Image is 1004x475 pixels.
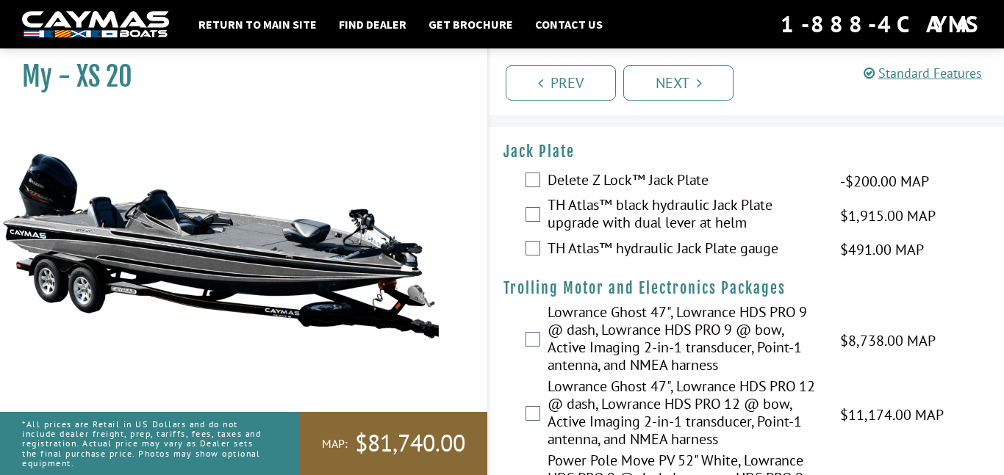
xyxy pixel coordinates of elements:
a: Next [623,65,734,101]
h1: My - XS 20 [22,60,451,93]
a: Return to main site [191,15,324,34]
a: Prev [506,65,616,101]
span: -$200.00 MAP [840,170,929,192]
p: *All prices are Retail in US Dollars and do not include dealer freight, prep, tariffs, fees, taxe... [22,412,267,475]
a: Get Brochure [421,15,520,34]
div: 1-888-4CAYMAS [781,8,982,40]
ul: Pagination [502,63,1004,101]
span: $11,174.00 MAP [840,404,944,426]
span: $81,740.00 [355,428,465,459]
a: Contact Us [528,15,610,34]
label: TH Atlas™ black hydraulic Jack Plate upgrade with dual lever at helm [548,196,822,235]
img: white-logo-c9c8dbefe5ff5ceceb0f0178aa75bf4bb51f6bca0971e226c86eb53dfe498488.png [22,11,169,38]
span: $1,915.00 MAP [840,205,936,227]
h4: Jack Plate [503,142,989,161]
a: Standard Features [864,65,982,81]
span: $8,738.00 MAP [840,330,936,352]
label: Delete Z Lock™ Jack Plate [548,171,822,192]
label: Lowrance Ghost 47", Lowrance HDS PRO 12 @ dash, Lowrance HDS PRO 12 @ bow, Active Imaging 2-in-1 ... [548,377,822,452]
span: MAP: [322,436,348,452]
span: $491.00 MAP [840,239,924,261]
a: MAP:$81,740.00 [300,412,487,475]
label: TH Atlas™ hydraulic Jack Plate gauge [548,239,822,261]
a: Find Dealer [331,15,414,34]
h4: Trolling Motor and Electronics Packages [503,279,989,297]
label: Lowrance Ghost 47", Lowrance HDS PRO 9 @ dash, Lowrance HDS PRO 9 @ bow, Active Imaging 2-in-1 tr... [548,303,822,377]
